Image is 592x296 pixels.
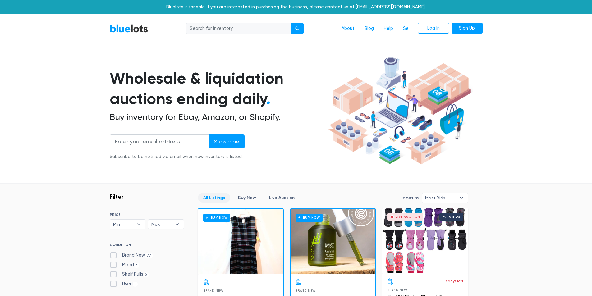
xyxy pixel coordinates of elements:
a: About [337,23,360,34]
b: ▾ [455,193,468,203]
label: Mixed [110,262,140,268]
span: Most Bids [425,193,456,203]
input: Enter your email address [110,134,209,148]
img: hero-ee84e7d0318cb26816c560f6b4441b76977f77a177738b4e94f68c95b2b83dbb.png [326,54,473,167]
h6: CONDITION [110,243,184,249]
a: Help [379,23,398,34]
input: Subscribe [209,134,245,148]
b: ▾ [132,220,145,229]
label: Used [110,280,138,287]
label: Sort By [403,195,419,201]
a: Buy Now [233,193,261,203]
span: Brand New [203,289,223,292]
a: Sell [398,23,415,34]
span: Brand New [387,288,407,292]
a: Blog [360,23,379,34]
a: All Listings [198,193,230,203]
h3: Filter [110,193,124,200]
div: Subscribe to be notified via email when new inventory is listed. [110,153,245,160]
h1: Wholesale & liquidation auctions ending daily [110,68,326,109]
span: . [266,89,270,108]
a: Sign Up [452,23,483,34]
label: Shelf Pulls [110,271,149,278]
span: Brand New [296,289,316,292]
a: BlueLots [110,24,148,33]
h6: PRICE [110,212,184,217]
span: 6 [134,263,140,268]
span: Max [151,220,172,229]
span: 5 [143,272,149,277]
span: 1 [133,282,138,287]
h6: Buy Now [203,214,230,221]
b: ▾ [171,220,184,229]
h2: Buy inventory for Ebay, Amazon, or Shopify. [110,112,326,122]
a: Buy Now [291,209,375,274]
input: Search for inventory [186,23,291,34]
a: Live Auction [264,193,300,203]
a: Buy Now [198,209,283,274]
p: 3 days left [445,278,463,284]
span: Min [113,220,134,229]
div: Live Auction [396,215,420,218]
a: Live Auction 0 bids [382,208,468,273]
span: 77 [145,253,153,258]
div: 0 bids [449,215,460,218]
h6: Buy Now [296,214,323,221]
label: Brand New [110,252,153,259]
a: Log In [418,23,449,34]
